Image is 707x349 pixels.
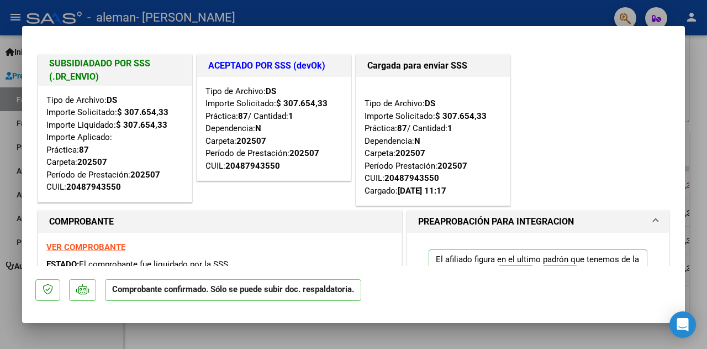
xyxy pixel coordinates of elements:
[669,311,696,338] div: Open Intercom Messenger
[205,85,342,173] div: Tipo de Archivo: Importe Solicitado: Práctica: / Cantidad: Dependencia: Carpeta: Período de Prest...
[255,123,261,133] strong: N
[289,148,319,158] strong: 202507
[105,279,361,301] p: Comprobante confirmado. Sólo se puede subir doc. respaldatoria.
[276,98,328,108] strong: $ 307.654,33
[77,157,107,167] strong: 202507
[117,107,168,117] strong: $ 307.654,33
[425,98,435,108] strong: DS
[46,259,79,269] span: ESTADO:
[49,216,114,227] strong: COMPROBANTE
[46,242,125,252] a: VER COMPROBANTE
[365,85,502,197] div: Tipo de Archivo: Importe Solicitado: Práctica: / Cantidad: Dependencia: Carpeta: Período Prestaci...
[46,94,183,194] div: Tipo de Archivo: Importe Solicitado: Importe Liquidado: Importe Aplicado: Práctica: Carpeta: Perí...
[236,136,266,146] strong: 202507
[395,148,425,158] strong: 202507
[116,120,167,130] strong: $ 307.654,33
[130,170,160,180] strong: 202507
[414,136,420,146] strong: N
[435,111,487,121] strong: $ 307.654,33
[66,181,121,194] div: 20487943550
[429,249,647,291] p: El afiliado figura en el ultimo padrón que tenemos de la SSS de
[266,86,276,96] strong: DS
[79,259,230,269] span: El comprobante fue liquidado por la SSS.
[397,123,407,133] strong: 87
[418,215,574,228] h1: PREAPROBACIÓN PARA INTEGRACION
[407,211,669,233] mat-expansion-panel-header: PREAPROBACIÓN PARA INTEGRACION
[384,172,439,185] div: 20487943550
[398,186,446,196] strong: [DATE] 11:17
[107,95,117,105] strong: DS
[208,59,340,72] h1: ACEPTADO POR SSS (devOk)
[447,123,452,133] strong: 1
[437,161,467,171] strong: 202507
[49,57,181,84] h1: SUBSIDIADADO POR SSS (.DR_ENVIO)
[238,111,248,121] strong: 87
[288,111,293,121] strong: 1
[367,59,499,72] h1: Cargada para enviar SSS
[498,265,534,286] button: FTP
[79,145,89,155] strong: 87
[542,265,578,286] button: SSS
[225,160,280,173] div: 20487943550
